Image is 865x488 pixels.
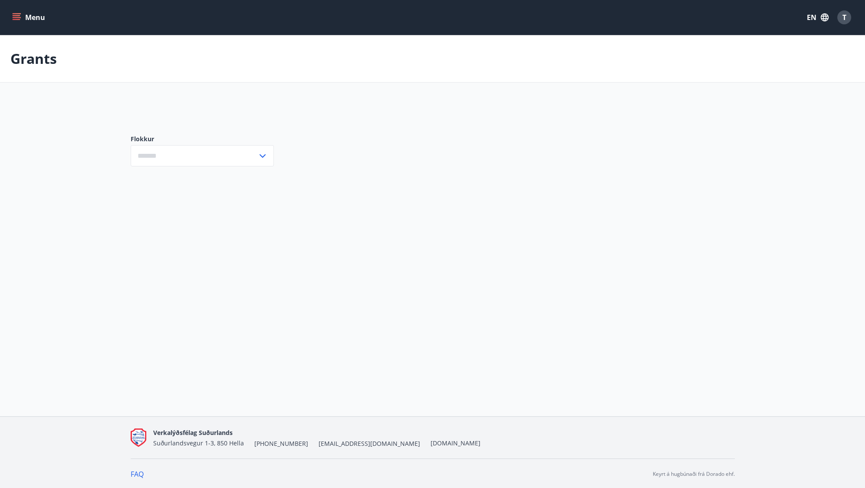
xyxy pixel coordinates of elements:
[254,439,308,448] span: [PHONE_NUMBER]
[834,7,855,28] button: T
[131,428,146,447] img: Q9do5ZaFAFhn9lajViqaa6OIrJ2A2A46lF7VsacK.png
[431,439,480,447] a: [DOMAIN_NAME]
[10,49,57,68] p: Grants
[319,439,420,448] span: [EMAIL_ADDRESS][DOMAIN_NAME]
[653,470,735,478] p: Keyrt á hugbúnaði frá Dorado ehf.
[842,13,846,22] span: T
[10,10,49,25] button: menu
[153,439,244,447] span: Suðurlandsvegur 1-3, 850 Hella
[153,428,233,437] span: Verkalýðsfélag Suðurlands
[131,469,144,479] a: FAQ
[131,135,274,143] label: Flokkur
[803,10,832,25] button: EN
